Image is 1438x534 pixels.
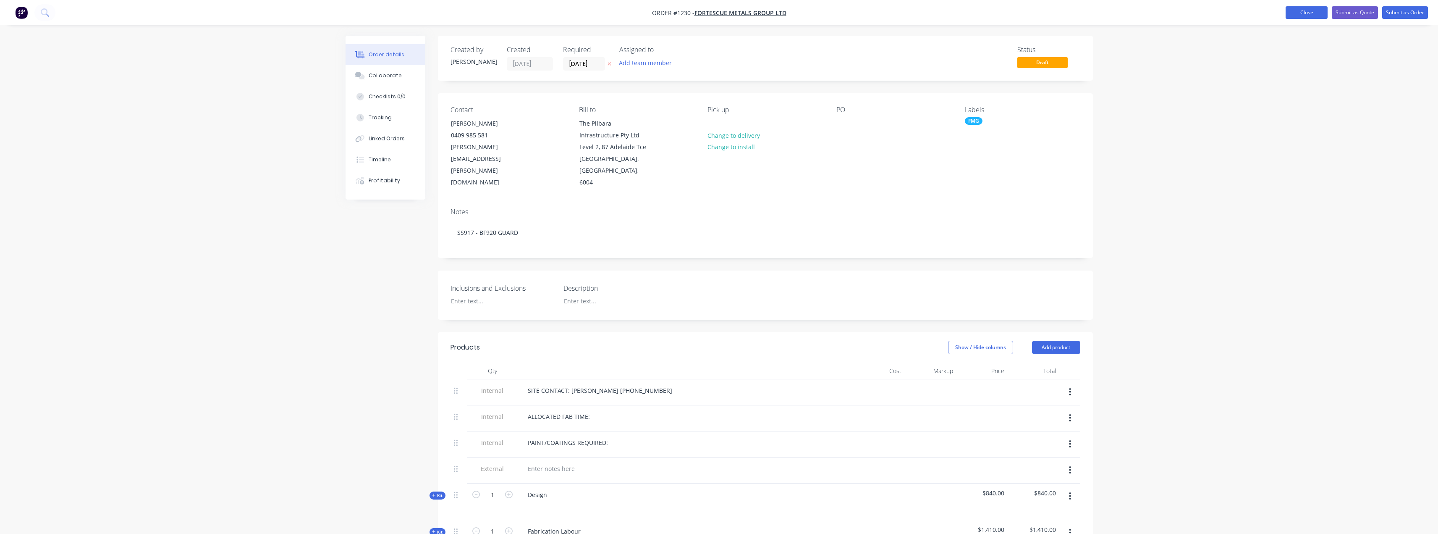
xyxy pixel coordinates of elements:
span: Internal [471,438,514,447]
button: Add team member [614,57,676,68]
span: Draft [1017,57,1068,68]
button: Checklists 0/0 [346,86,425,107]
div: Collaborate [369,72,402,79]
span: Internal [471,412,514,421]
div: Created by [451,46,497,54]
div: Timeline [369,156,391,163]
button: Add team member [619,57,676,68]
div: Contact [451,106,566,114]
div: [GEOGRAPHIC_DATA], [GEOGRAPHIC_DATA], 6004 [579,153,649,188]
button: Close [1286,6,1328,19]
button: Collaborate [346,65,425,86]
div: FMG [965,117,982,125]
div: Cost [854,363,905,379]
div: Assigned to [619,46,703,54]
span: $840.00 [1011,489,1056,497]
div: [PERSON_NAME] [451,118,521,129]
div: Created [507,46,553,54]
a: FORTESCUE METALS GROUP LTD [694,9,786,17]
span: $1,410.00 [960,525,1005,534]
button: Linked Orders [346,128,425,149]
img: Factory [15,6,28,19]
div: The Pilbara Infrastructure Pty Ltd Level 2, 87 Adelaide Tce[GEOGRAPHIC_DATA], [GEOGRAPHIC_DATA], ... [572,117,656,189]
label: Inclusions and Exclusions [451,283,555,293]
button: Order details [346,44,425,65]
div: Tracking [369,114,392,121]
div: Products [451,342,480,352]
div: SS917 - BF920 GUARD [451,220,1080,245]
span: Kit [432,492,443,499]
label: Description [563,283,668,293]
div: Linked Orders [369,135,405,142]
button: Tracking [346,107,425,128]
span: Order #1230 - [652,9,694,17]
div: [PERSON_NAME]0409 985 581[PERSON_NAME][EMAIL_ADDRESS][PERSON_NAME][DOMAIN_NAME] [444,117,528,189]
div: [PERSON_NAME][EMAIL_ADDRESS][PERSON_NAME][DOMAIN_NAME] [451,141,521,188]
span: Internal [471,386,514,395]
button: Submit as Order [1382,6,1428,19]
div: Bill to [579,106,694,114]
div: 0409 985 581 [451,129,521,141]
div: Profitability [369,177,400,184]
div: The Pilbara Infrastructure Pty Ltd Level 2, 87 Adelaide Tce [579,118,649,153]
div: Status [1017,46,1080,54]
div: Labels [965,106,1080,114]
div: Pick up [707,106,822,114]
div: Checklists 0/0 [369,93,406,100]
div: Qty [467,363,518,379]
button: Timeline [346,149,425,170]
span: External [471,464,514,473]
div: Design [521,489,554,501]
div: PAINT/COATINGS REQUIRED: [521,437,615,449]
button: Profitability [346,170,425,191]
button: Change to delivery [703,129,764,141]
div: Notes [451,208,1080,216]
div: Total [1008,363,1059,379]
div: Markup [905,363,956,379]
div: [PERSON_NAME] [451,57,497,66]
div: Price [956,363,1008,379]
div: Order details [369,51,404,58]
button: Kit [430,492,445,500]
div: ALLOCATED FAB TIME: [521,410,597,423]
div: Required [563,46,609,54]
span: $1,410.00 [1011,525,1056,534]
button: Show / Hide columns [948,341,1013,354]
button: Add product [1032,341,1080,354]
div: PO [836,106,951,114]
button: Submit as Quote [1332,6,1378,19]
span: $840.00 [960,489,1005,497]
button: Change to install [703,141,759,153]
div: SITE CONTACT: [PERSON_NAME] [PHONE_NUMBER] [521,384,679,397]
